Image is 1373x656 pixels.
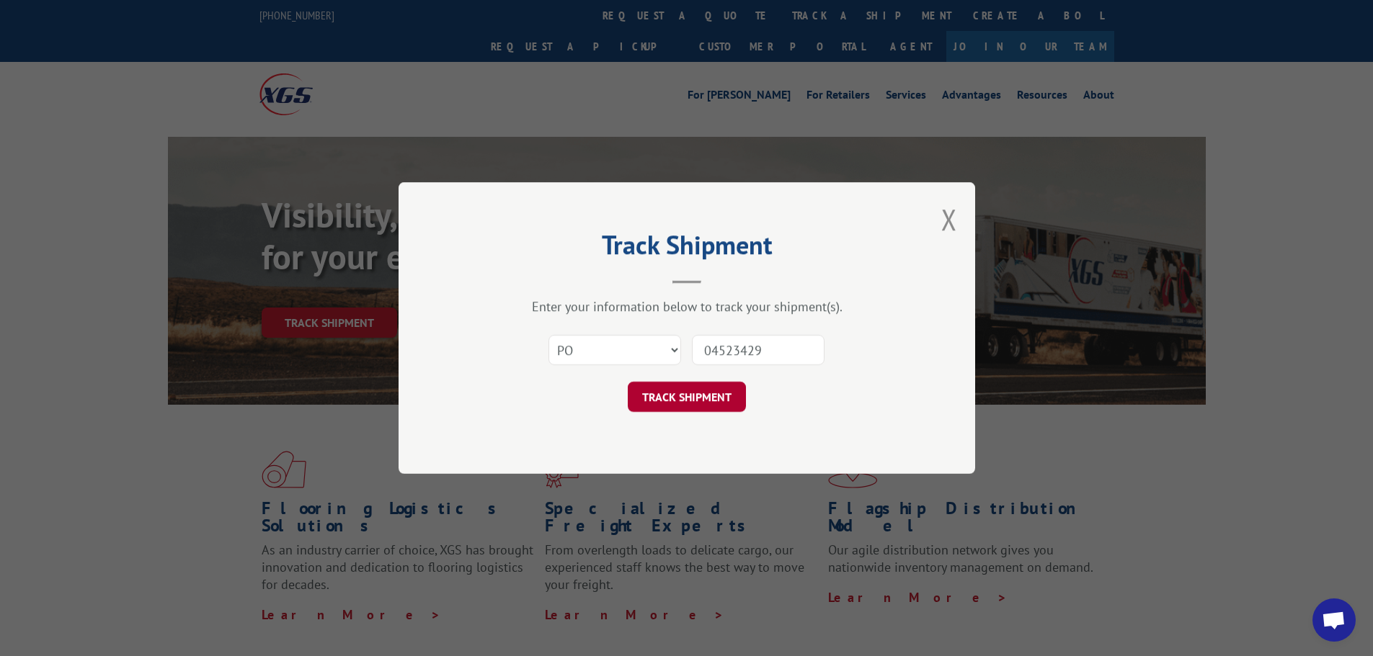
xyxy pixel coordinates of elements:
input: Number(s) [692,335,825,365]
button: Close modal [941,200,957,238]
div: Open chat [1312,598,1356,642]
h2: Track Shipment [471,235,903,262]
div: Enter your information below to track your shipment(s). [471,298,903,315]
button: TRACK SHIPMENT [628,382,746,412]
